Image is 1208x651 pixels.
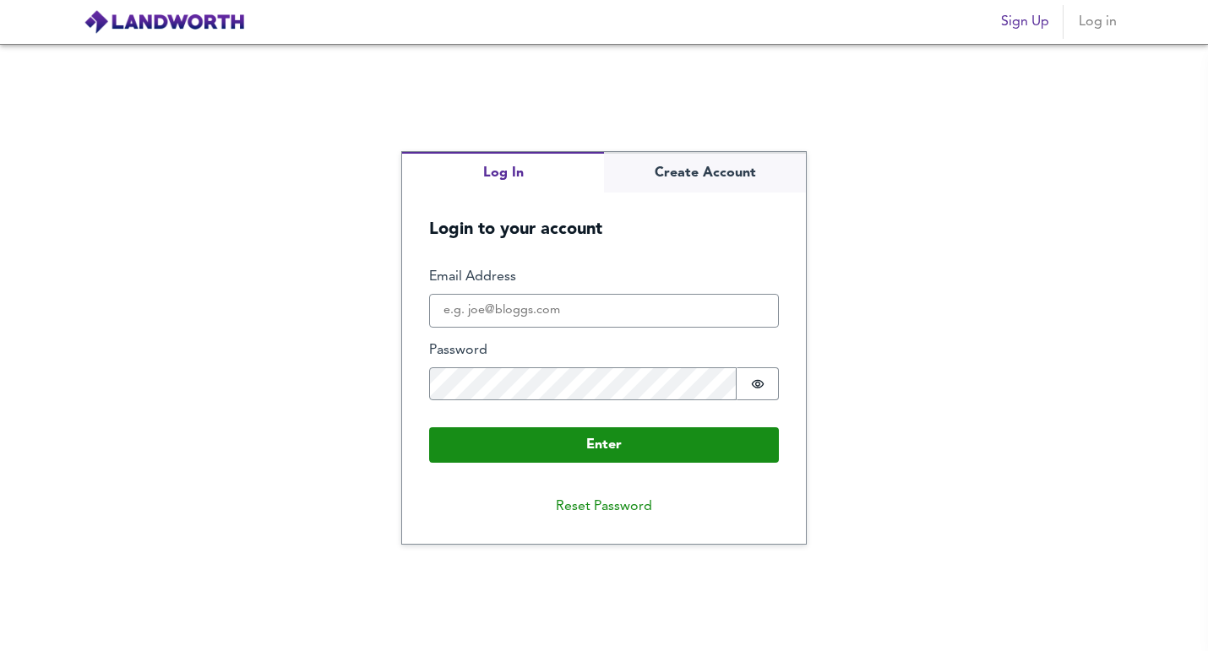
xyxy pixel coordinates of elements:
button: Create Account [604,152,806,193]
button: Log in [1070,5,1124,39]
label: Email Address [429,268,779,287]
button: Enter [429,427,779,463]
input: e.g. joe@bloggs.com [429,294,779,328]
h5: Login to your account [402,193,806,241]
button: Sign Up [994,5,1056,39]
label: Password [429,341,779,361]
img: logo [84,9,245,35]
span: Log in [1077,10,1118,34]
button: Show password [737,367,779,401]
button: Reset Password [542,490,666,524]
button: Log In [402,152,604,193]
span: Sign Up [1001,10,1049,34]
